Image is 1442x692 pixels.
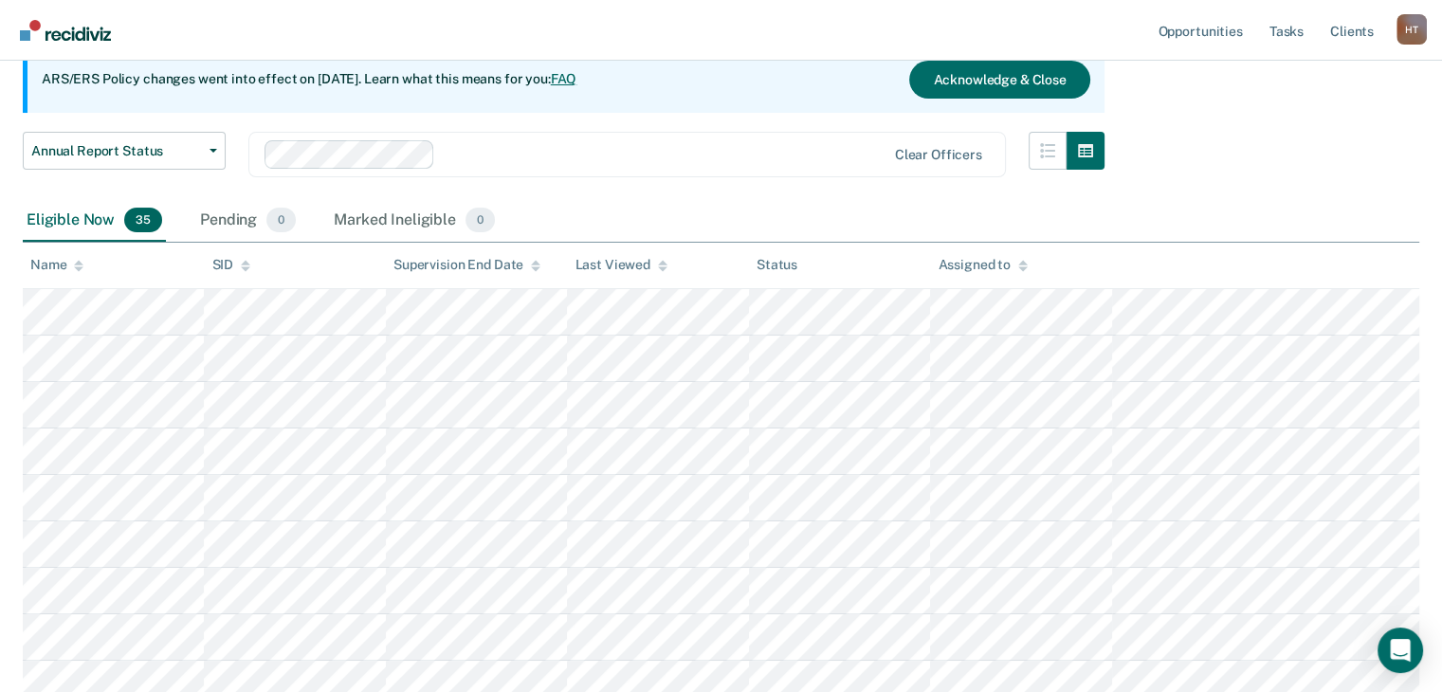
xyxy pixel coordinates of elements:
[1396,14,1427,45] button: Profile dropdown button
[31,143,202,159] span: Annual Report Status
[938,257,1027,273] div: Assigned to
[42,70,576,89] p: ARS/ERS Policy changes went into effect on [DATE]. Learn what this means for you:
[196,200,300,242] div: Pending0
[1396,14,1427,45] div: H T
[465,208,495,232] span: 0
[1378,628,1423,673] div: Open Intercom Messenger
[909,61,1089,99] button: Acknowledge & Close
[30,257,83,273] div: Name
[895,147,982,163] div: Clear officers
[393,257,540,273] div: Supervision End Date
[266,208,296,232] span: 0
[330,200,499,242] div: Marked Ineligible0
[23,132,226,170] button: Annual Report Status
[575,257,666,273] div: Last Viewed
[211,257,250,273] div: SID
[757,257,797,273] div: Status
[551,71,577,86] a: FAQ
[124,208,162,232] span: 35
[20,20,111,41] img: Recidiviz
[23,200,166,242] div: Eligible Now35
